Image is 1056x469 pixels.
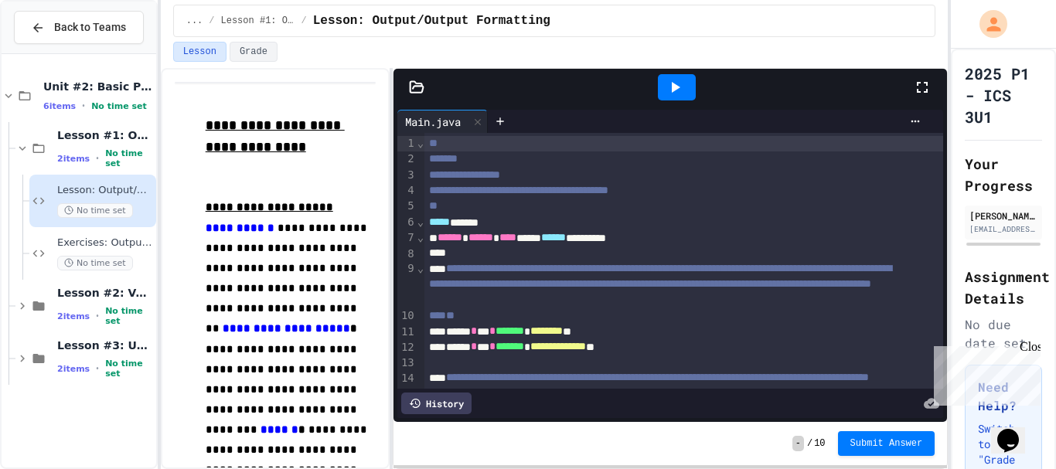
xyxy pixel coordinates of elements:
span: Submit Answer [850,437,923,450]
span: - [792,436,804,451]
button: Lesson [173,42,227,62]
span: Lesson #1: Output/Output Formatting [221,15,295,27]
div: Main.java [397,114,468,130]
button: Submit Answer [838,431,935,456]
div: 2 [397,151,417,167]
div: 1 [397,136,417,151]
div: 7 [397,230,417,246]
span: Fold line [417,231,424,243]
div: [EMAIL_ADDRESS][DOMAIN_NAME] [969,223,1037,235]
iframe: chat widget [928,340,1041,406]
button: Back to Teams [14,11,144,44]
span: • [96,362,99,375]
div: No due date set [965,315,1042,352]
span: Lesson: Output/Output Formatting [57,184,153,197]
span: • [96,152,99,165]
div: My Account [963,6,1011,42]
div: Main.java [397,110,488,133]
span: No time set [105,306,153,326]
div: 12 [397,340,417,355]
span: / [209,15,214,27]
span: Lesson #1: Output/Output Formatting [57,128,153,142]
div: History [401,393,472,414]
span: 2 items [57,364,90,374]
span: / [807,437,812,450]
span: • [82,100,85,112]
div: 5 [397,199,417,214]
div: 6 [397,215,417,230]
span: Lesson: Output/Output Formatting [313,12,550,30]
span: Lesson #3: User Input [57,338,153,352]
div: Chat with us now!Close [6,6,107,98]
div: 4 [397,183,417,199]
div: 11 [397,325,417,340]
div: 3 [397,168,417,183]
span: / [301,15,307,27]
div: 10 [397,308,417,324]
span: No time set [105,148,153,168]
div: 13 [397,355,417,371]
span: No time set [91,101,147,111]
button: Grade [230,42,278,62]
span: Fold line [417,137,424,149]
span: 6 items [43,101,76,111]
span: • [96,310,99,322]
iframe: chat widget [991,407,1041,454]
div: [PERSON_NAME] [969,209,1037,223]
div: 14 [397,371,417,403]
span: 2 items [57,154,90,164]
div: 9 [397,261,417,308]
span: Exercises: Output/Output Formatting [57,236,153,250]
span: No time set [105,359,153,379]
span: 2 items [57,311,90,321]
h2: Assignment Details [965,266,1042,309]
h2: Your Progress [965,153,1042,196]
span: ... [186,15,203,27]
div: 8 [397,246,417,262]
span: Lesson #2: Variables & Data Types [57,286,153,300]
span: Fold line [417,216,424,228]
h1: 2025 P1 - ICS 3U1 [965,63,1042,127]
span: 10 [814,437,825,450]
span: No time set [57,203,133,218]
span: Back to Teams [54,19,126,36]
span: Unit #2: Basic Programming Concepts [43,80,153,93]
span: Fold line [417,262,424,274]
span: No time set [57,256,133,270]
